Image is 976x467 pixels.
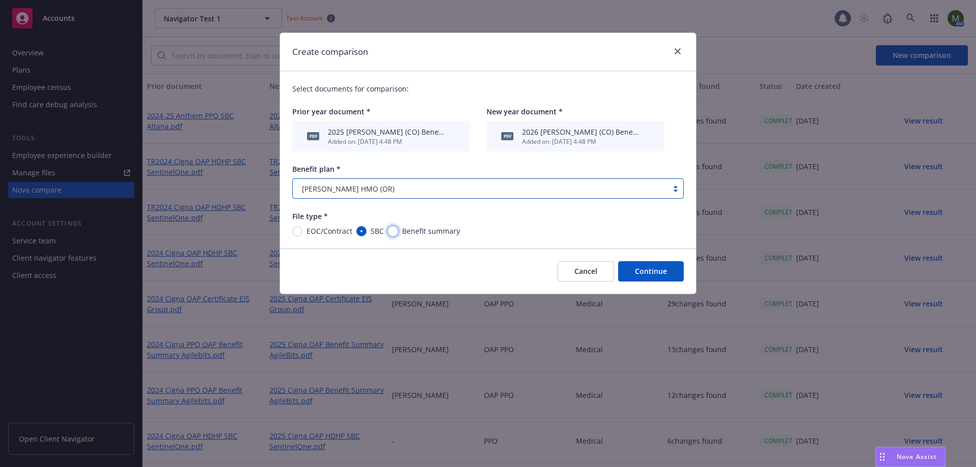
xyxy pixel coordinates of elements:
[522,137,642,146] div: Added on: [DATE] 4:48 PM
[897,452,937,461] span: Nova Assist
[302,183,394,194] span: [PERSON_NAME] HMO (OR)
[388,226,398,236] input: Benefit summary
[292,45,368,58] h1: Create comparison
[356,226,367,236] input: SBC
[558,261,614,282] button: Cancel
[486,107,563,116] span: New year document *
[292,211,328,221] span: File type *
[328,137,448,146] div: Added on: [DATE] 4:48 PM
[371,226,384,236] span: SBC
[292,107,371,116] span: Prior year document *
[328,127,448,137] div: 2025 [PERSON_NAME] (CO) Benefit Summary [GEOGRAPHIC_DATA]pdf
[522,127,642,137] div: 2026 [PERSON_NAME] (CO) Benefit Summary Northland.pdf
[292,83,684,94] p: Select documents for comparison:
[875,447,945,467] button: Nova Assist
[307,226,352,236] span: EOC/Contract
[646,131,654,142] button: archive file
[402,226,460,236] span: Benefit summary
[292,226,302,236] input: EOC/Contract
[876,447,889,466] div: Drag to move
[672,45,684,57] a: close
[298,183,663,194] span: [PERSON_NAME] HMO (OR)
[452,131,460,142] button: archive file
[501,132,513,140] span: pdf
[307,132,319,140] span: pdf
[618,261,684,282] button: Continue
[292,164,341,174] span: Benefit plan *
